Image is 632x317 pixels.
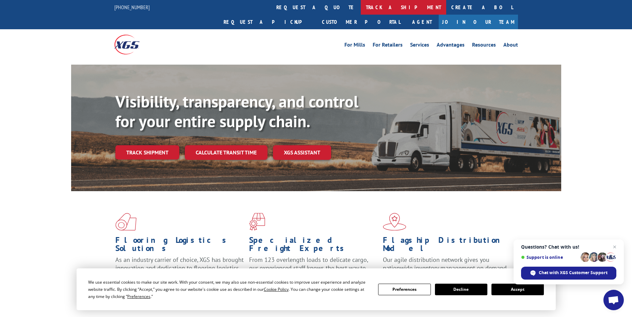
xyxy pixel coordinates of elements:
a: Advantages [437,42,465,50]
button: Accept [491,284,544,295]
span: Chat with XGS Customer Support [521,267,616,280]
a: Resources [472,42,496,50]
a: XGS ASSISTANT [273,145,331,160]
h1: Flagship Distribution Model [383,236,512,256]
button: Preferences [378,284,431,295]
span: Cookie Policy [264,286,289,292]
a: Track shipment [115,145,179,160]
img: xgs-icon-flagship-distribution-model-red [383,213,406,231]
span: Our agile distribution network gives you nationwide inventory management on demand. [383,256,508,272]
a: Customer Portal [317,15,405,29]
a: For Retailers [373,42,403,50]
a: About [503,42,518,50]
a: Services [410,42,429,50]
h1: Specialized Freight Experts [249,236,378,256]
b: Visibility, transparency, and control for your entire supply chain. [115,91,358,132]
span: Questions? Chat with us! [521,244,616,250]
button: Decline [435,284,487,295]
a: Open chat [603,290,624,310]
div: Cookie Consent Prompt [77,268,556,310]
p: From 123 overlength loads to delicate cargo, our experienced staff knows the best way to move you... [249,256,378,286]
a: Request a pickup [218,15,317,29]
img: xgs-icon-focused-on-flooring-red [249,213,265,231]
span: Support is online [521,255,578,260]
h1: Flooring Logistics Solutions [115,236,244,256]
img: xgs-icon-total-supply-chain-intelligence-red [115,213,136,231]
a: Join Our Team [439,15,518,29]
div: We use essential cookies to make our site work. With your consent, we may also use non-essential ... [88,279,370,300]
span: As an industry carrier of choice, XGS has brought innovation and dedication to flooring logistics... [115,256,244,280]
a: [PHONE_NUMBER] [114,4,150,11]
a: For Mills [344,42,365,50]
a: Calculate transit time [185,145,268,160]
span: Preferences [127,294,150,299]
a: Agent [405,15,439,29]
span: Chat with XGS Customer Support [539,270,607,276]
